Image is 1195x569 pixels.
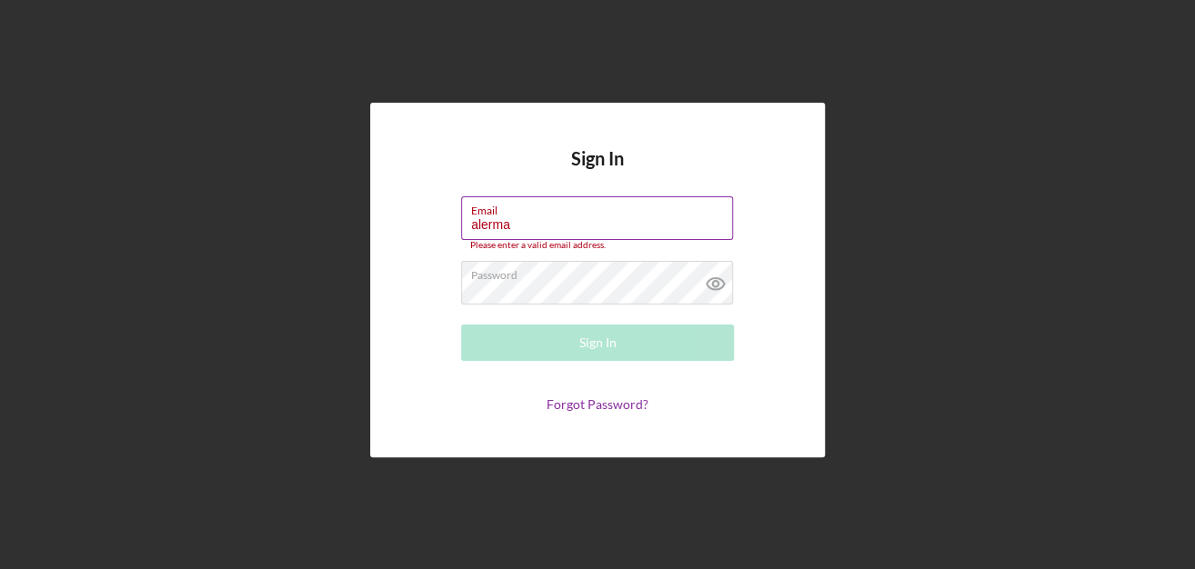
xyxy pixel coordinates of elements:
[579,324,617,361] div: Sign In
[461,324,734,361] button: Sign In
[461,240,734,251] div: Please enter a valid email address.
[547,396,648,412] a: Forgot Password?
[471,262,733,282] label: Password
[471,197,733,217] label: Email
[571,148,624,196] h4: Sign In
